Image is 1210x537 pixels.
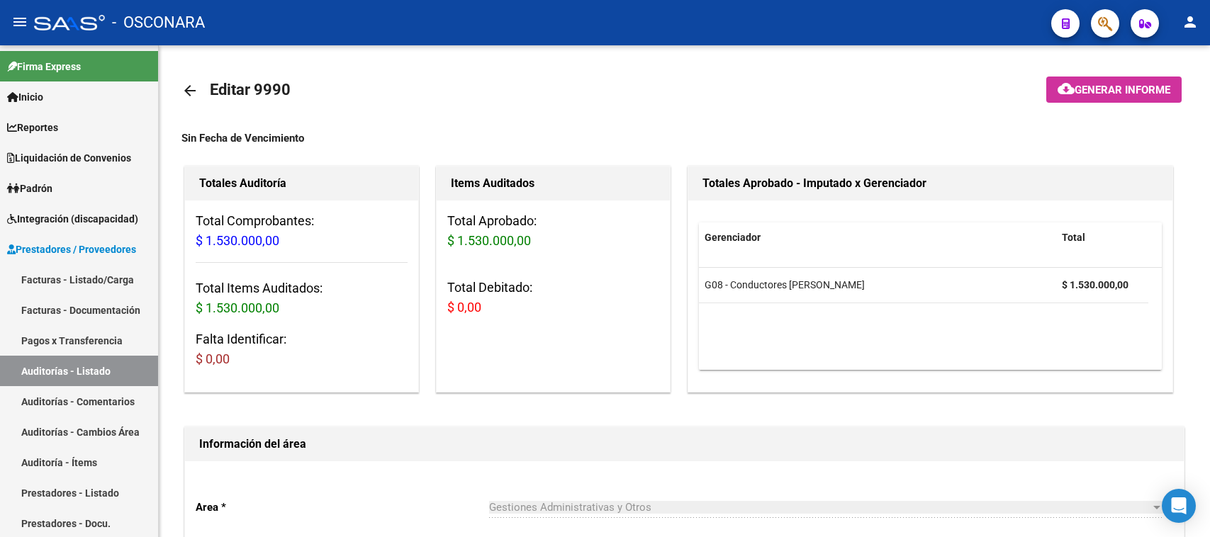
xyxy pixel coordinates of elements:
[196,300,279,315] span: $ 1.530.000,00
[1062,232,1085,243] span: Total
[199,172,404,195] h1: Totales Auditoría
[7,120,58,135] span: Reportes
[196,233,279,248] span: $ 1.530.000,00
[7,181,52,196] span: Padrón
[7,89,43,105] span: Inicio
[1062,279,1128,290] strong: $ 1.530.000,00
[7,211,138,227] span: Integración (discapacidad)
[181,130,1187,146] div: Sin Fecha de Vencimiento
[1046,77,1182,103] button: Generar informe
[7,59,81,74] span: Firma Express
[7,150,131,166] span: Liquidación de Convenios
[705,279,865,290] span: G08 - Conductores [PERSON_NAME]
[196,499,489,515] p: Area *
[210,81,291,98] span: Editar 9990
[112,7,205,38] span: - OSCONARA
[1058,80,1075,97] mat-icon: cloud_download
[1075,84,1170,96] span: Generar informe
[705,232,761,243] span: Gerenciador
[7,242,136,257] span: Prestadores / Proveedores
[1056,222,1148,253] datatable-header-cell: Total
[447,233,531,248] span: $ 1.530.000,00
[489,501,651,514] span: Gestiones Administrativas y Otros
[196,329,408,369] h3: Falta Identificar:
[11,13,28,30] mat-icon: menu
[699,222,1056,253] datatable-header-cell: Gerenciador
[451,172,656,195] h1: Items Auditados
[702,172,1159,195] h1: Totales Aprobado - Imputado x Gerenciador
[447,211,659,251] h3: Total Aprobado:
[196,351,230,366] span: $ 0,00
[1162,489,1196,523] div: Open Intercom Messenger
[196,211,408,251] h3: Total Comprobantes:
[1182,13,1199,30] mat-icon: person
[181,82,198,99] mat-icon: arrow_back
[447,278,659,317] h3: Total Debitado:
[447,300,481,315] span: $ 0,00
[196,278,408,318] h3: Total Items Auditados:
[199,433,1170,456] h1: Información del área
